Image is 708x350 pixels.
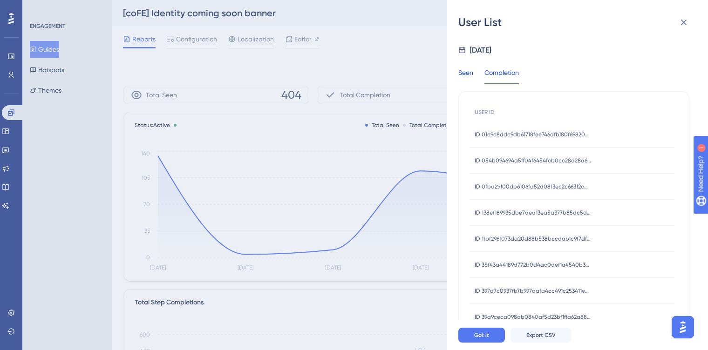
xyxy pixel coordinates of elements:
[475,108,495,116] span: USER ID
[470,45,491,56] div: [DATE]
[511,328,572,343] button: Export CSV
[65,5,68,12] div: 1
[22,2,58,13] span: Need Help?
[474,331,489,339] span: Got it
[475,313,591,321] span: ID 39a9ceca098ab0840af5d23bf1ffa62a880446c203a51d3970d1cb77685e3313
[475,235,591,242] span: ID 1fbf296f073da20d88b538bccdab1c9f7df13a5c372bee134569d27629c1090f
[475,261,591,269] span: ID 35f43a44189d772b0d4ac0def1a4540b38ce64a0e691e4a48b28d5d85fe9d2c9
[475,287,591,295] span: ID 397d7c0937fb7b997aafa4cc491c253411e94838c7d6ad0c538e8ebf6ef328fa
[484,67,519,84] div: Completion
[458,15,697,30] div: User List
[475,157,591,164] span: ID 054b094694a5ff04f6454fcb0cc28d28a6f3e60d0258c95740255596ece789e3
[475,209,591,216] span: ID 138ef189935dbe7aea13ea5a377b85dc5db616adad81c5555726af00df6f6fd6
[458,67,473,84] div: Seen
[475,183,591,190] span: ID 0fbd29100db6106fd52d08f3ec2c66312cacc40434dfd7cd6d04b4b68ac9fd65
[458,328,505,343] button: Got it
[475,131,591,138] span: ID 01c9c8ddc9db61718fee746dfb180f69820b0975d510b6d7aa8e80c45b442ee9
[526,331,556,339] span: Export CSV
[669,313,697,341] iframe: UserGuiding AI Assistant Launcher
